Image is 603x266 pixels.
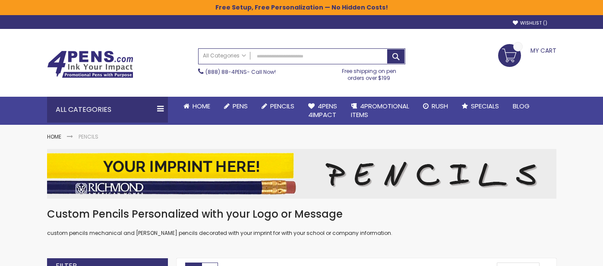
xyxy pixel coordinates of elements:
span: 4PROMOTIONAL ITEMS [351,101,409,119]
a: Pens [217,97,255,116]
span: Blog [513,101,530,111]
span: All Categories [203,52,246,59]
a: Home [47,133,61,140]
img: Pencils [47,149,556,199]
a: Home [177,97,217,116]
span: Pencils [270,101,294,111]
a: Rush [416,97,455,116]
a: Wishlist [513,20,547,26]
a: (888) 88-4PENS [205,68,247,76]
span: Home [193,101,210,111]
a: Specials [455,97,506,116]
span: Specials [471,101,499,111]
a: Pencils [255,97,301,116]
div: Free shipping on pen orders over $199 [333,64,405,82]
div: All Categories [47,97,168,123]
span: - Call Now! [205,68,276,76]
h1: Custom Pencils Personalized with your Logo or Message [47,207,556,221]
img: 4Pens Custom Pens and Promotional Products [47,51,133,78]
div: custom pencils mechanical and [PERSON_NAME] pencils decorated with your imprint for with your sch... [47,207,556,237]
a: Blog [506,97,537,116]
a: All Categories [199,49,250,63]
span: 4Pens 4impact [308,101,337,119]
a: 4PROMOTIONALITEMS [344,97,416,125]
a: 4Pens4impact [301,97,344,125]
strong: Pencils [79,133,98,140]
span: Pens [233,101,248,111]
span: Rush [432,101,448,111]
